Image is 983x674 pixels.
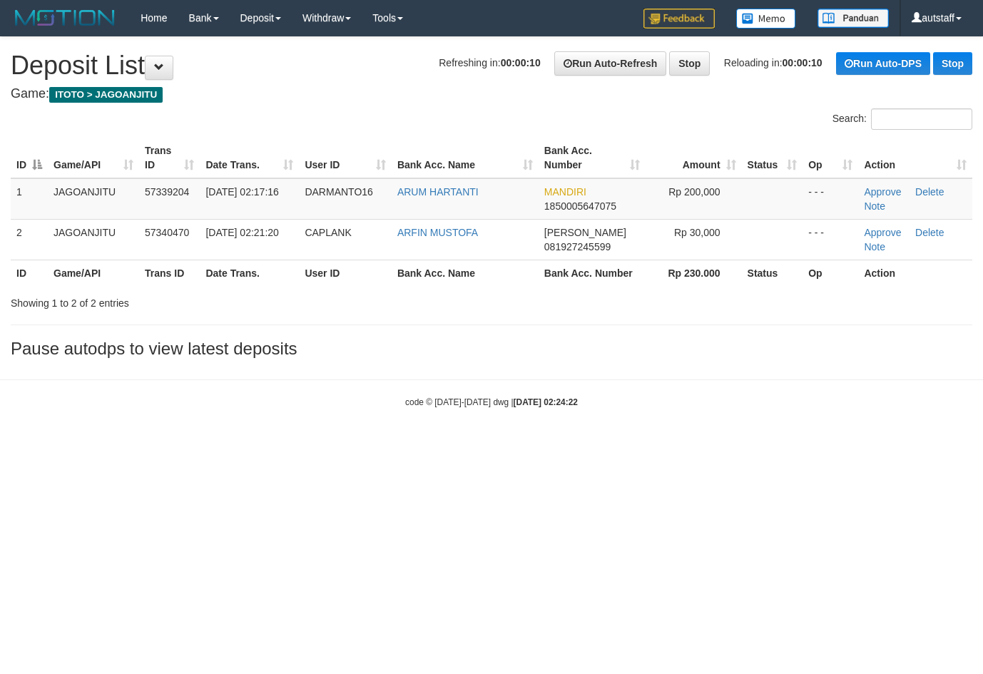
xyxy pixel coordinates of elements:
th: Bank Acc. Name: activate to sort column ascending [392,138,539,178]
th: Game/API: activate to sort column ascending [48,138,139,178]
a: Approve [864,227,901,238]
span: [DATE] 02:21:20 [205,227,278,238]
h4: Game: [11,87,972,101]
th: Status: activate to sort column ascending [742,138,803,178]
span: 57339204 [145,186,189,198]
img: Button%20Memo.svg [736,9,796,29]
td: 2 [11,219,48,260]
td: - - - [803,219,858,260]
a: Note [864,200,885,212]
th: Trans ID: activate to sort column ascending [139,138,200,178]
th: User ID [299,260,391,286]
span: Copy 1850005647075 to clipboard [544,200,616,212]
div: Showing 1 to 2 of 2 entries [11,290,399,310]
th: ID: activate to sort column descending [11,138,48,178]
th: Bank Acc. Number: activate to sort column ascending [539,138,646,178]
span: Rp 30,000 [674,227,720,238]
span: 57340470 [145,227,189,238]
th: Rp 230.000 [646,260,741,286]
strong: [DATE] 02:24:22 [514,397,578,407]
a: Delete [915,227,944,238]
label: Search: [832,108,972,130]
span: CAPLANK [305,227,351,238]
strong: 00:00:10 [783,57,822,68]
td: - - - [803,178,858,220]
small: code © [DATE]-[DATE] dwg | [405,397,578,407]
span: Copy 081927245599 to clipboard [544,241,611,252]
span: Reloading in: [724,57,822,68]
img: MOTION_logo.png [11,7,119,29]
h3: Pause autodps to view latest deposits [11,339,972,358]
th: Bank Acc. Name [392,260,539,286]
th: Trans ID [139,260,200,286]
h1: Deposit List [11,51,972,80]
a: Approve [864,186,901,198]
th: Action [858,260,972,286]
th: Date Trans.: activate to sort column ascending [200,138,299,178]
a: Stop [933,52,972,75]
th: Status [742,260,803,286]
th: Bank Acc. Number [539,260,646,286]
th: User ID: activate to sort column ascending [299,138,391,178]
a: Delete [915,186,944,198]
input: Search: [871,108,972,130]
span: Refreshing in: [439,57,540,68]
a: Run Auto-DPS [836,52,930,75]
th: Game/API [48,260,139,286]
span: [PERSON_NAME] [544,227,626,238]
span: DARMANTO16 [305,186,372,198]
a: ARUM HARTANTI [397,186,479,198]
img: panduan.png [818,9,889,28]
th: Amount: activate to sort column ascending [646,138,741,178]
span: [DATE] 02:17:16 [205,186,278,198]
td: JAGOANJITU [48,219,139,260]
span: ITOTO > JAGOANJITU [49,87,163,103]
span: MANDIRI [544,186,586,198]
th: Action: activate to sort column ascending [858,138,972,178]
td: 1 [11,178,48,220]
td: JAGOANJITU [48,178,139,220]
a: Run Auto-Refresh [554,51,666,76]
strong: 00:00:10 [501,57,541,68]
span: Rp 200,000 [668,186,720,198]
th: ID [11,260,48,286]
a: Stop [669,51,710,76]
th: Op [803,260,858,286]
a: ARFIN MUSTOFA [397,227,478,238]
img: Feedback.jpg [643,9,715,29]
th: Date Trans. [200,260,299,286]
th: Op: activate to sort column ascending [803,138,858,178]
a: Note [864,241,885,252]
